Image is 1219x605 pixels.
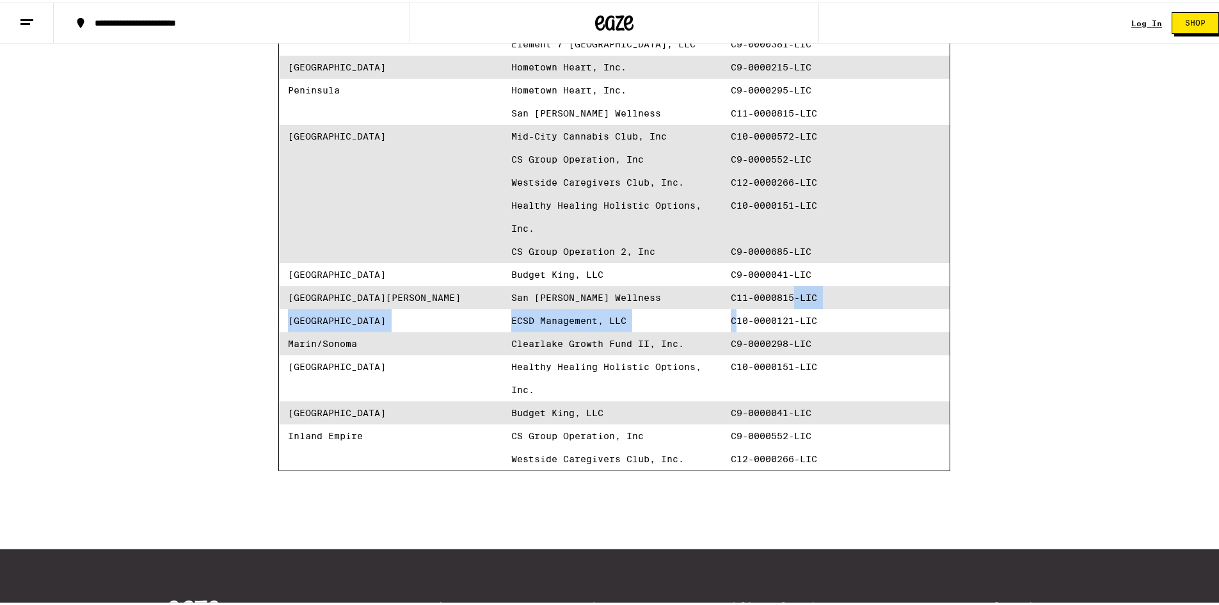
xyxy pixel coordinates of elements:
span: C9-0000381-LIC [731,30,941,53]
span: Budget King, LLC [511,261,721,284]
span: C9-0000215-LIC [731,53,941,76]
span: C9-0000295-LIC [731,76,941,99]
span: San [PERSON_NAME] Wellness [511,284,721,307]
span: C9-0000041-LIC [731,399,941,422]
span: C12-0000266-LIC [731,168,941,191]
div: [GEOGRAPHIC_DATA] [288,353,502,399]
span: Healthy Healing Holistic Options, Inc. [511,191,721,238]
div: Marin/Sonoma [288,330,502,353]
span: Hometown Heart, Inc. [511,53,721,76]
span: Mid-City Cannabis Club, Inc [511,122,721,145]
span: C9-0000685-LIC [731,238,941,261]
span: Hometown Heart, Inc. [511,76,721,99]
div: [GEOGRAPHIC_DATA] [288,261,502,284]
span: C12-0000266-LIC [731,445,941,468]
span: Westside Caregivers Club, Inc. [511,168,721,191]
div: Inland Empire [288,422,502,468]
div: [GEOGRAPHIC_DATA][PERSON_NAME] [288,284,502,307]
span: C9-0000552-LIC [731,422,941,445]
span: CS Group Operation, Inc [511,145,721,168]
span: Healthy Healing Holistic Options, Inc. [511,353,721,399]
span: ECSD Management, LLC [511,307,721,330]
span: C9-0000552-LIC [731,145,941,168]
div: [GEOGRAPHIC_DATA] [288,307,502,330]
div: Peninsula [288,76,502,122]
a: Log In [1131,17,1162,25]
span: C11-0000815-LIC [731,99,941,122]
span: Clearlake Growth Fund II, Inc. [511,330,721,353]
span: C11-0000815-LIC [731,284,941,307]
span: San [PERSON_NAME] Wellness [511,99,721,122]
span: Westside Caregivers Club, Inc. [511,445,721,468]
span: C9-0000298-LIC [731,330,941,353]
span: Hi. Need any help? [8,9,92,19]
span: Element 7 [GEOGRAPHIC_DATA], LLC [511,30,721,53]
div: [GEOGRAPHIC_DATA] [288,122,502,261]
span: C10-0000151-LIC [731,353,941,399]
span: Budget King, LLC [511,399,721,422]
div: [GEOGRAPHIC_DATA] [288,399,502,422]
span: CS Group Operation, Inc [511,422,721,445]
button: Shop [1172,10,1219,31]
span: C10-0000572-LIC [731,122,941,145]
div: [GEOGRAPHIC_DATA] [288,53,502,76]
span: Shop [1185,17,1206,24]
span: C10-0000121-LIC [731,307,941,330]
span: CS Group Operation 2, Inc [511,238,721,261]
span: C10-0000151-LIC [731,191,941,238]
span: C9-0000041-LIC [731,261,941,284]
